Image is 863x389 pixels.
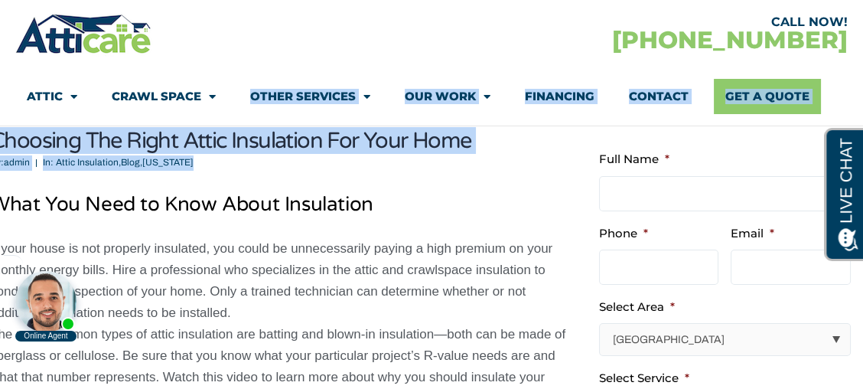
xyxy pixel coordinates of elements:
span: Opens a chat window [37,12,123,31]
a: [US_STATE] [142,157,194,168]
span: , , [56,157,194,168]
a: Contact [629,79,689,114]
label: Select Service [599,371,689,386]
label: Select Area [599,299,675,315]
a: Crawl Space [112,79,216,114]
a: Get A Quote [714,79,821,114]
nav: Menu [27,79,836,114]
label: Full Name [599,152,669,167]
iframe: Chat Invitation [8,266,84,343]
label: Email [731,226,774,241]
a: Blog [121,157,140,168]
a: Other Services [250,79,370,114]
div: CALL NOW! [431,16,848,28]
a: Attic Insulation [56,157,119,168]
a: Financing [525,79,594,114]
span: In: [43,157,54,168]
a: Attic [27,79,77,114]
a: Our Work [405,79,490,114]
label: Phone [599,226,648,241]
